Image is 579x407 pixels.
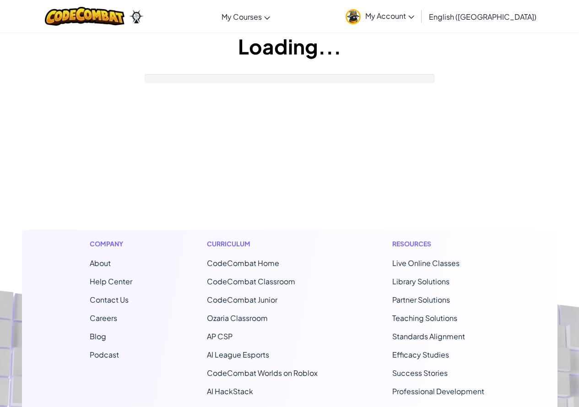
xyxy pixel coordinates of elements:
[341,2,419,31] a: My Account
[222,12,262,22] span: My Courses
[207,368,318,378] a: CodeCombat Worlds on Roblox
[392,331,465,341] a: Standards Alignment
[392,313,457,323] a: Teaching Solutions
[207,277,295,286] a: CodeCombat Classroom
[207,258,279,268] span: CodeCombat Home
[90,277,132,286] a: Help Center
[45,7,125,26] img: CodeCombat logo
[392,258,460,268] a: Live Online Classes
[207,331,233,341] a: AP CSP
[392,295,450,304] a: Partner Solutions
[90,313,117,323] a: Careers
[129,10,144,23] img: Ozaria
[392,239,490,249] h1: Resources
[90,350,119,359] a: Podcast
[207,239,318,249] h1: Curriculum
[346,9,361,24] img: avatar
[392,350,449,359] a: Efficacy Studies
[392,277,449,286] a: Library Solutions
[365,11,414,21] span: My Account
[217,4,275,29] a: My Courses
[207,350,269,359] a: AI League Esports
[392,386,484,396] a: Professional Development
[90,331,106,341] a: Blog
[90,258,111,268] a: About
[429,12,536,22] span: English ([GEOGRAPHIC_DATA])
[90,239,132,249] h1: Company
[207,295,277,304] a: CodeCombat Junior
[207,386,253,396] a: AI HackStack
[424,4,541,29] a: English ([GEOGRAPHIC_DATA])
[207,313,268,323] a: Ozaria Classroom
[90,295,129,304] span: Contact Us
[392,368,448,378] a: Success Stories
